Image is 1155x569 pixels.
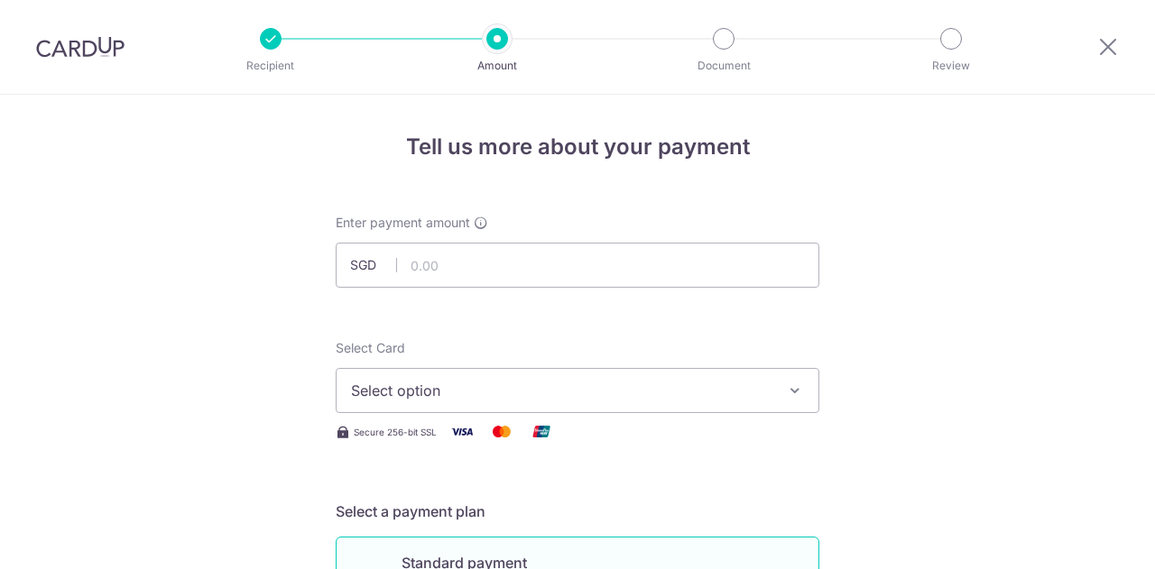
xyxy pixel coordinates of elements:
[336,340,405,355] span: translation missing: en.payables.payment_networks.credit_card.summary.labels.select_card
[430,57,564,75] p: Amount
[336,368,819,413] button: Select option
[36,36,125,58] img: CardUp
[351,380,772,401] span: Select option
[484,420,520,443] img: Mastercard
[884,57,1018,75] p: Review
[336,214,470,232] span: Enter payment amount
[204,57,337,75] p: Recipient
[336,131,819,163] h4: Tell us more about your payment
[350,256,397,274] span: SGD
[444,420,480,443] img: Visa
[336,243,819,288] input: 0.00
[354,425,437,439] span: Secure 256-bit SSL
[657,57,790,75] p: Document
[523,420,559,443] img: Union Pay
[336,500,819,522] h5: Select a payment plan
[1039,515,1137,560] iframe: Opens a widget where you can find more information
